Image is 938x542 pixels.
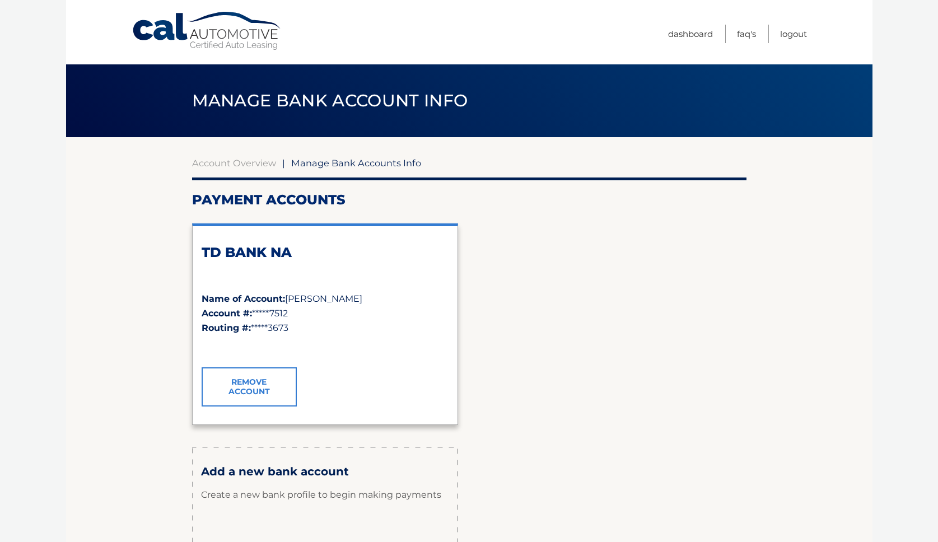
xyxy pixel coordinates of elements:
a: Cal Automotive [132,11,283,51]
h2: Payment Accounts [192,191,746,208]
strong: Routing #: [202,323,251,333]
a: Account Overview [192,157,276,169]
strong: Account #: [202,308,252,319]
strong: Name of Account: [202,293,285,304]
h2: TD BANK NA [202,244,449,261]
span: | [282,157,285,169]
a: FAQ's [737,25,756,43]
span: [PERSON_NAME] [285,293,362,304]
span: Manage Bank Accounts Info [291,157,421,169]
a: Dashboard [668,25,713,43]
a: Remove Account [202,367,297,406]
h3: Add a new bank account [201,465,449,479]
p: Create a new bank profile to begin making payments [201,478,449,512]
span: ✓ [202,342,209,352]
span: Manage Bank Account Info [192,90,468,111]
a: Logout [780,25,807,43]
